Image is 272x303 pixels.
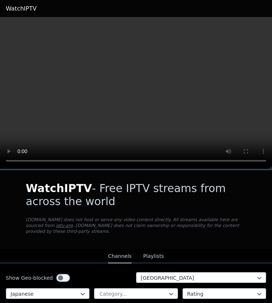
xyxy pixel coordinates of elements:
[26,182,92,195] span: WatchIPTV
[143,250,164,263] button: Playlists
[108,250,132,263] button: Channels
[6,4,37,13] a: WatchIPTV
[56,223,73,228] a: iptv-org
[26,182,246,208] h1: - Free IPTV streams from across the world
[26,217,246,234] p: [DOMAIN_NAME] does not host or serve any video content directly. All streams available here are s...
[6,274,53,282] label: Show Geo-blocked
